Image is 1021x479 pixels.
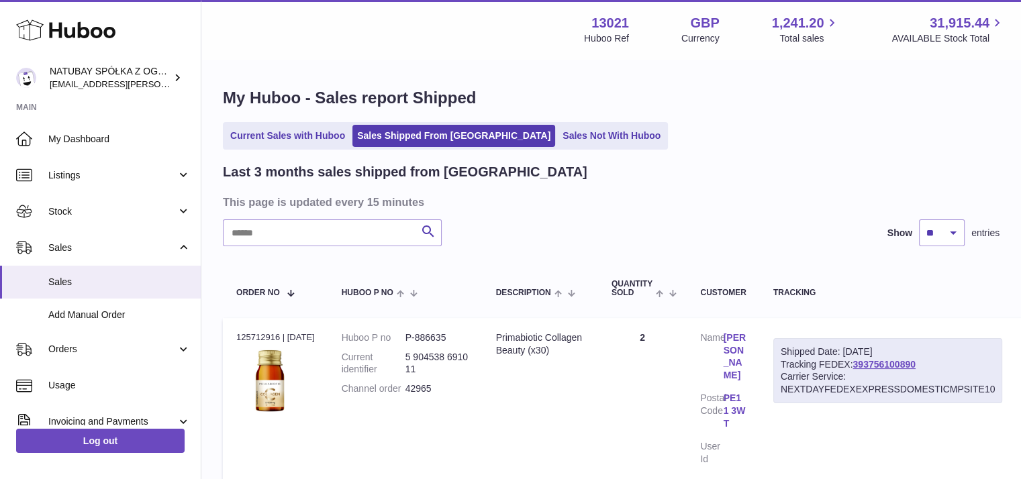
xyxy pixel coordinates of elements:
[773,338,1002,404] div: Tracking FEDEX:
[853,359,915,370] a: 393756100890
[48,133,191,146] span: My Dashboard
[700,440,723,466] dt: User Id
[48,169,177,182] span: Listings
[405,351,469,376] dd: 5 904538 691011
[342,288,393,297] span: Huboo P no
[681,32,720,45] div: Currency
[772,14,840,45] a: 1,241.20 Total sales
[700,288,746,297] div: Customer
[236,288,280,297] span: Order No
[584,32,629,45] div: Huboo Ref
[591,14,629,32] strong: 13021
[223,87,1000,109] h1: My Huboo - Sales report Shipped
[781,345,995,358] div: Shipped Date: [DATE]
[887,227,912,239] label: Show
[612,280,652,297] span: Quantity Sold
[772,14,824,32] span: 1,241.20
[496,288,551,297] span: Description
[342,331,405,344] dt: Huboo P no
[50,65,171,91] div: NATUBAY SPÓŁKA Z OGRANICZONĄ ODPOWIEDZIALNOŚCIĄ
[342,351,405,376] dt: Current identifier
[352,125,555,147] a: Sales Shipped From [GEOGRAPHIC_DATA]
[223,195,996,209] h3: This page is updated every 15 minutes
[226,125,350,147] a: Current Sales with Huboo
[48,415,177,428] span: Invoicing and Payments
[930,14,989,32] span: 31,915.44
[342,382,405,395] dt: Channel order
[971,227,1000,239] span: entries
[891,32,1005,45] span: AVAILABLE Stock Total
[558,125,665,147] a: Sales Not With Huboo
[690,14,719,32] strong: GBP
[700,392,723,433] dt: Postal Code
[781,370,995,396] div: Carrier Service: NEXTDAYFEDEXEXPRESSDOMESTICMPSITE10
[773,288,1002,297] div: Tracking
[16,429,185,453] a: Log out
[700,331,723,386] dt: Name
[48,343,177,356] span: Orders
[48,242,177,254] span: Sales
[223,163,587,181] h2: Last 3 months sales shipped from [GEOGRAPHIC_DATA]
[496,331,585,357] div: Primabiotic Collagen Beauty (x30)
[50,78,269,89] span: [EMAIL_ADDRESS][PERSON_NAME][DOMAIN_NAME]
[236,348,303,415] img: 130211698054880.jpg
[48,309,191,321] span: Add Manual Order
[779,32,839,45] span: Total sales
[48,205,177,218] span: Stock
[236,331,315,343] div: 125712916 | [DATE]
[405,331,469,344] dd: P-886635
[405,382,469,395] dd: 42965
[891,14,1005,45] a: 31,915.44 AVAILABLE Stock Total
[724,392,746,430] a: PE11 3WT
[724,331,746,382] a: [PERSON_NAME]
[48,276,191,288] span: Sales
[16,68,36,88] img: kacper.antkowski@natubay.pl
[48,379,191,392] span: Usage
